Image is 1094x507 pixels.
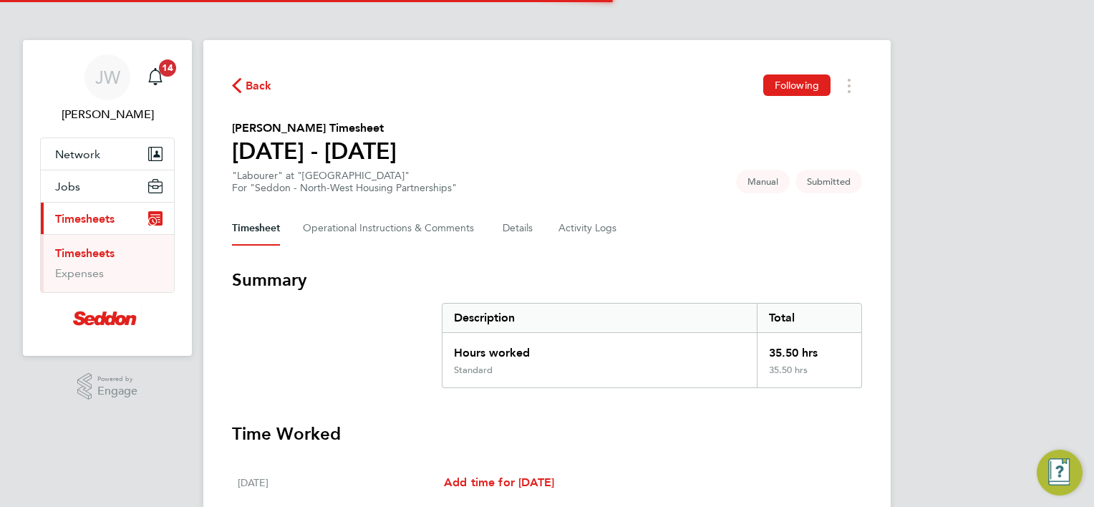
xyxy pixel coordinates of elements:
[757,333,861,364] div: 35.50 hrs
[442,303,862,388] div: Summary
[232,120,397,137] h2: [PERSON_NAME] Timesheet
[159,59,176,77] span: 14
[558,211,619,246] button: Activity Logs
[41,138,174,170] button: Network
[95,68,120,87] span: JW
[232,211,280,246] button: Timesheet
[238,474,444,491] div: [DATE]
[97,373,137,385] span: Powered by
[454,364,493,376] div: Standard
[757,364,861,387] div: 35.50 hrs
[444,475,554,489] span: Add time for [DATE]
[232,182,457,194] div: For "Seddon - North-West Housing Partnerships"
[775,79,819,92] span: Following
[55,246,115,260] a: Timesheets
[23,40,192,356] nav: Main navigation
[41,170,174,202] button: Jobs
[736,170,790,193] span: This timesheet was manually created.
[55,266,104,280] a: Expenses
[1037,450,1083,496] button: Engage Resource Center
[55,148,100,161] span: Network
[232,77,272,95] button: Back
[97,385,137,397] span: Engage
[41,203,174,234] button: Timesheets
[442,333,757,364] div: Hours worked
[40,307,175,330] a: Go to home page
[73,307,142,330] img: seddonconstruction-logo-retina.png
[442,304,757,332] div: Description
[41,234,174,292] div: Timesheets
[836,74,862,97] button: Timesheets Menu
[40,54,175,123] a: JW[PERSON_NAME]
[503,211,536,246] button: Details
[303,211,480,246] button: Operational Instructions & Comments
[40,106,175,123] span: Jordan Wilson
[246,77,272,95] span: Back
[232,269,862,291] h3: Summary
[795,170,862,193] span: This timesheet is Submitted.
[232,137,397,165] h1: [DATE] - [DATE]
[757,304,861,332] div: Total
[141,54,170,100] a: 14
[232,422,862,445] h3: Time Worked
[763,74,831,96] button: Following
[55,212,115,226] span: Timesheets
[232,170,457,194] div: "Labourer" at "[GEOGRAPHIC_DATA]"
[444,474,554,491] a: Add time for [DATE]
[77,373,138,400] a: Powered byEngage
[55,180,80,193] span: Jobs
